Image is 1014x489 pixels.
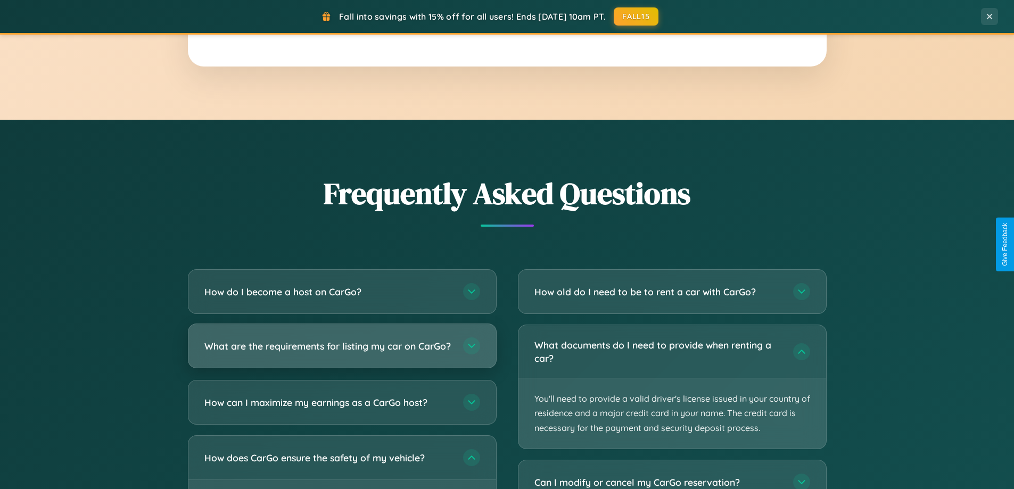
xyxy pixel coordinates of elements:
[1001,223,1009,266] div: Give Feedback
[614,7,658,26] button: FALL15
[534,338,782,364] h3: What documents do I need to provide when renting a car?
[534,476,782,489] h3: Can I modify or cancel my CarGo reservation?
[204,339,452,353] h3: What are the requirements for listing my car on CarGo?
[204,396,452,409] h3: How can I maximize my earnings as a CarGo host?
[518,378,826,449] p: You'll need to provide a valid driver's license issued in your country of residence and a major c...
[204,451,452,465] h3: How does CarGo ensure the safety of my vehicle?
[204,285,452,299] h3: How do I become a host on CarGo?
[339,11,606,22] span: Fall into savings with 15% off for all users! Ends [DATE] 10am PT.
[188,173,827,214] h2: Frequently Asked Questions
[534,285,782,299] h3: How old do I need to be to rent a car with CarGo?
